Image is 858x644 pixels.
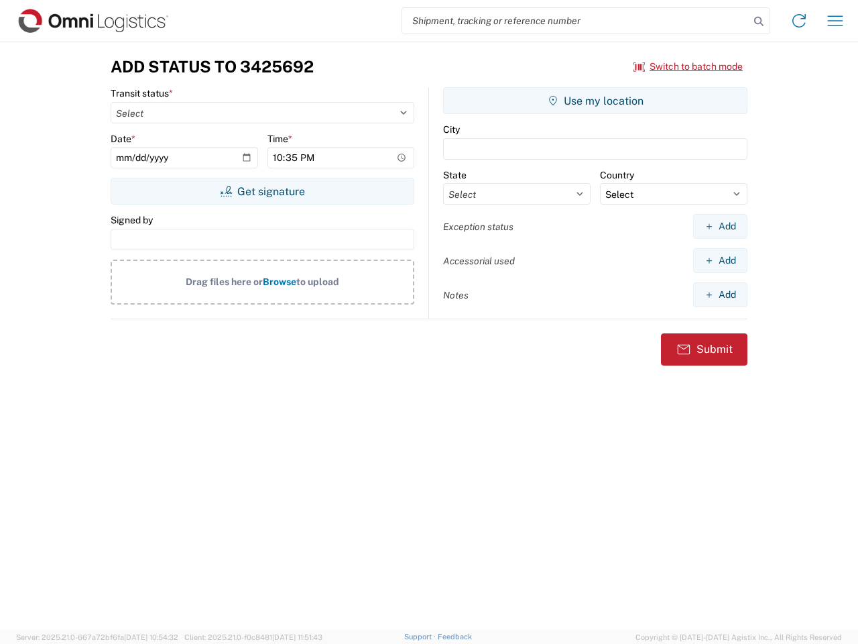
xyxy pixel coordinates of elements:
[600,169,634,181] label: Country
[111,178,414,205] button: Get signature
[267,133,292,145] label: Time
[402,8,749,34] input: Shipment, tracking or reference number
[16,633,178,641] span: Server: 2025.21.0-667a72bf6fa
[693,248,747,273] button: Add
[633,56,743,78] button: Switch to batch mode
[443,169,467,181] label: State
[661,333,747,366] button: Submit
[111,133,135,145] label: Date
[635,631,842,643] span: Copyright © [DATE]-[DATE] Agistix Inc., All Rights Reserved
[443,255,515,267] label: Accessorial used
[296,276,339,287] span: to upload
[111,57,314,76] h3: Add Status to 3425692
[404,633,438,641] a: Support
[111,87,173,99] label: Transit status
[186,276,263,287] span: Drag files here or
[443,221,513,233] label: Exception status
[443,123,460,136] label: City
[443,289,469,301] label: Notes
[272,633,322,641] span: [DATE] 11:51:43
[184,633,322,641] span: Client: 2025.21.0-f0c8481
[263,276,296,287] span: Browse
[693,214,747,239] button: Add
[438,633,472,641] a: Feedback
[111,214,153,226] label: Signed by
[693,282,747,307] button: Add
[124,633,178,641] span: [DATE] 10:54:32
[443,87,747,114] button: Use my location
